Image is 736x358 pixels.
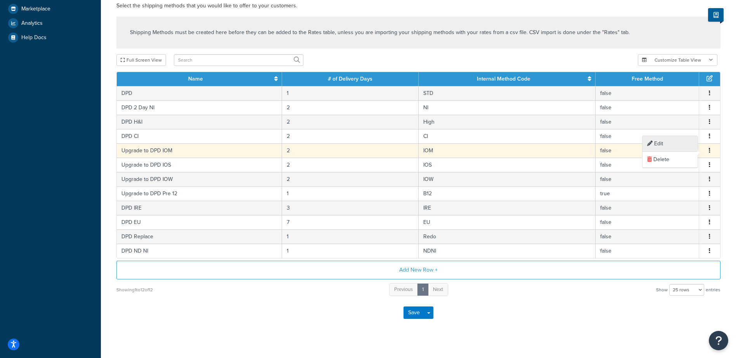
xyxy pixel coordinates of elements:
td: false [596,129,699,143]
span: Help Docs [21,34,47,41]
td: NI [419,100,596,115]
button: Full Screen View [116,54,166,66]
p: Select the shipping methods that you would like to offer to your customers. [116,1,720,10]
td: false [596,201,699,215]
td: Upgrade to DPD IOM [117,143,282,158]
a: Marketplace [6,2,95,16]
td: B12 [419,186,596,201]
td: false [596,244,699,258]
td: NDNI [419,244,596,258]
td: Upgrade to DPD IOS [117,158,282,172]
td: 2 [282,115,419,129]
td: 1 [282,244,419,258]
td: false [596,86,699,100]
span: Show [656,284,668,295]
td: Redo [419,229,596,244]
div: Showing 1 to 12 of 12 [116,284,153,295]
td: DPD EU [117,215,282,229]
button: Open Resource Center [709,331,728,350]
button: Customize Table View [638,54,717,66]
td: 2 [282,158,419,172]
td: DPD 2 Day NI [117,100,282,115]
td: true [596,186,699,201]
td: STD [419,86,596,100]
td: 1 [282,86,419,100]
p: Shipping Methods must be created here before they can be added to the Rates table, unless you are... [130,28,630,37]
a: Help Docs [6,31,95,45]
td: Upgrade to DPD Pre 12 [117,186,282,201]
span: Next [433,286,443,293]
span: entries [706,284,720,295]
th: Free Method [596,72,699,86]
td: 1 [282,186,419,201]
span: Analytics [21,20,43,27]
button: Show Help Docs [708,8,724,22]
td: IOS [419,158,596,172]
a: Next [428,283,448,296]
td: High [419,115,596,129]
td: 7 [282,215,419,229]
td: false [596,143,699,158]
td: false [596,229,699,244]
input: Search [174,54,303,66]
span: Marketplace [21,6,50,12]
td: IOW [419,172,596,186]
a: 1 [417,283,429,296]
td: DPD [117,86,282,100]
a: Internal Method Code [477,75,530,83]
td: DPD IRE [117,201,282,215]
td: false [596,172,699,186]
td: DPD CI [117,129,282,143]
td: 1 [282,229,419,244]
th: # of Delivery Days [282,72,419,86]
td: CI [419,129,596,143]
td: DPD ND NI [117,244,282,258]
td: 2 [282,100,419,115]
td: 2 [282,143,419,158]
a: Analytics [6,16,95,30]
div: Delete [642,152,698,168]
td: IOM [419,143,596,158]
button: Save [404,306,424,319]
span: Previous [394,286,413,293]
td: DPD Replace [117,229,282,244]
a: Previous [389,283,418,296]
td: false [596,115,699,129]
td: DPD H&I [117,115,282,129]
td: 2 [282,129,419,143]
div: Edit [642,136,698,152]
td: 3 [282,201,419,215]
td: 2 [282,172,419,186]
a: Name [188,75,203,83]
td: IRE [419,201,596,215]
td: false [596,100,699,115]
td: EU [419,215,596,229]
td: false [596,158,699,172]
button: Add New Row + [116,261,720,279]
td: Upgrade to DPD IOW [117,172,282,186]
td: false [596,215,699,229]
